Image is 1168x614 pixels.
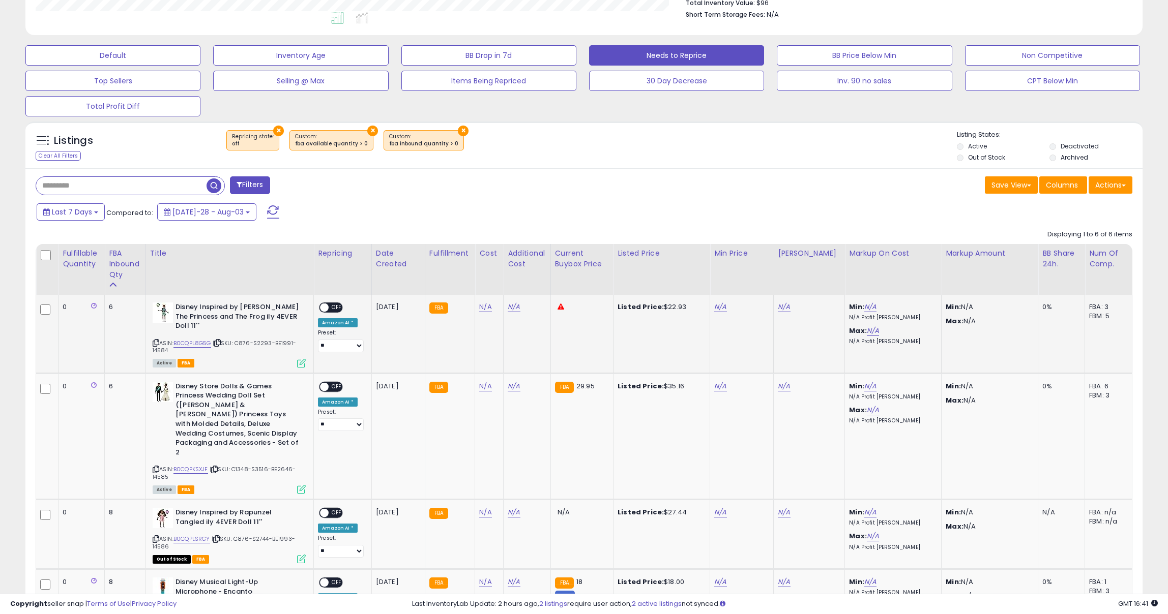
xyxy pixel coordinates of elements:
[376,248,421,269] div: Date Created
[1042,577,1077,587] div: 0%
[946,396,1030,405] p: N/A
[389,140,458,147] div: fba inbound quantity > 0
[968,142,987,150] label: Active
[153,555,191,564] span: All listings that are currently out of stock and unavailable for purchase on Amazon
[429,302,448,314] small: FBA
[1089,517,1124,526] div: FBM: n/a
[1089,391,1124,400] div: FBM: 3
[845,244,942,295] th: The percentage added to the cost of goods (COGS) that forms the calculator for Min & Max prices.
[589,45,764,66] button: Needs to Reprice
[508,381,520,391] a: N/A
[849,507,864,517] b: Min:
[555,248,609,269] div: Current Buybox Price
[429,577,448,589] small: FBA
[150,248,309,259] div: Title
[389,133,458,148] span: Custom:
[957,130,1143,140] p: Listing States:
[178,359,195,367] span: FBA
[1061,142,1099,150] label: Deactivated
[849,519,933,527] p: N/A Profit [PERSON_NAME]
[173,339,211,348] a: B0CQPL8G5G
[864,577,877,587] a: N/A
[458,126,469,136] button: ×
[153,382,306,493] div: ASIN:
[295,133,368,148] span: Custom:
[767,10,779,19] span: N/A
[176,577,299,599] b: Disney Musical Light-Up Microphone - Encanto
[401,45,576,66] button: BB Drop in 7d
[985,176,1038,194] button: Save View
[576,577,582,587] span: 18
[232,133,274,148] span: Repricing state :
[295,140,368,147] div: fba available quantity > 0
[479,577,491,587] a: N/A
[618,302,702,312] div: $22.93
[1089,382,1124,391] div: FBA: 6
[318,397,358,407] div: Amazon AI *
[173,535,210,543] a: B0CQPLSRGY
[318,318,358,327] div: Amazon AI *
[1089,577,1124,587] div: FBA: 1
[329,509,345,517] span: OFF
[867,531,879,541] a: N/A
[367,126,378,136] button: ×
[25,96,200,116] button: Total Profit Diff
[479,507,491,517] a: N/A
[618,382,702,391] div: $35.16
[965,71,1140,91] button: CPT Below Min
[63,577,97,587] div: 0
[37,203,105,221] button: Last 7 Days
[153,577,173,598] img: 31A2gobYChL._SL40_.jpg
[576,381,595,391] span: 29.95
[849,393,933,401] p: N/A Profit [PERSON_NAME]
[376,302,417,312] div: [DATE]
[777,71,952,91] button: Inv. 90 no sales
[401,71,576,91] button: Items Being Repriced
[106,208,153,218] span: Compared to:
[153,359,176,367] span: All listings currently available for purchase on Amazon
[778,507,790,517] a: N/A
[714,302,726,312] a: N/A
[178,485,195,494] span: FBA
[10,599,177,609] div: seller snap | |
[558,507,570,517] span: N/A
[153,508,173,528] img: 41diG9j5deL._SL40_.jpg
[230,176,270,194] button: Filters
[849,338,933,345] p: N/A Profit [PERSON_NAME]
[508,248,546,269] div: Additional Cost
[864,507,877,517] a: N/A
[946,316,963,326] strong: Max:
[968,153,1005,162] label: Out of Stock
[946,577,1030,587] p: N/A
[429,508,448,519] small: FBA
[153,535,295,550] span: | SKU: C876-S2744-BE1993-14586
[157,203,256,221] button: [DATE]-28 - Aug-03
[714,507,726,517] a: N/A
[849,405,867,415] b: Max:
[412,599,1158,609] div: Last InventoryLab Update: 2 hours ago, require user action, not synced.
[25,71,200,91] button: Top Sellers
[946,507,961,517] strong: Min:
[946,395,963,405] strong: Max:
[618,381,664,391] b: Listed Price:
[1089,302,1124,312] div: FBA: 3
[429,382,448,393] small: FBA
[329,382,345,391] span: OFF
[1061,153,1088,162] label: Archived
[132,599,177,608] a: Privacy Policy
[176,508,299,529] b: Disney Inspired by Rapunzel Tangled ily 4EVER Doll 11''
[778,381,790,391] a: N/A
[946,317,1030,326] p: N/A
[479,302,491,312] a: N/A
[867,326,879,336] a: N/A
[849,381,864,391] b: Min:
[778,577,790,587] a: N/A
[555,382,574,393] small: FBA
[153,508,306,562] div: ASIN:
[1042,382,1077,391] div: 0%
[54,134,93,148] h5: Listings
[63,508,97,517] div: 0
[618,507,664,517] b: Listed Price:
[1042,248,1081,269] div: BB Share 24h.
[173,465,208,474] a: B0CQPKSXJF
